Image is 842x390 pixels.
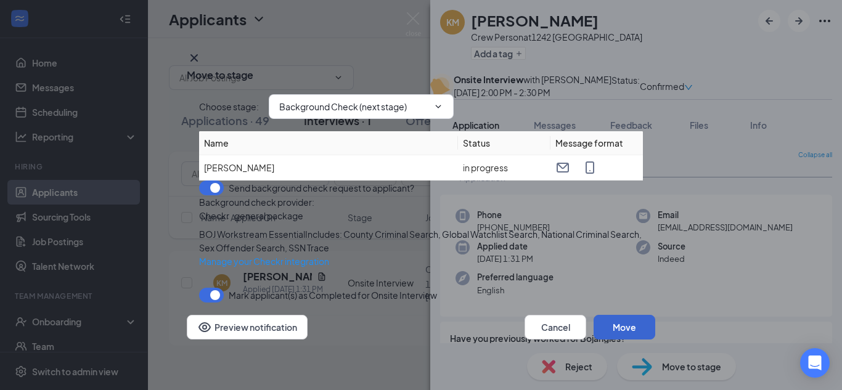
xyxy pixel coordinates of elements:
[199,131,458,155] th: Name
[187,51,202,65] svg: Cross
[199,256,329,267] span: Manage your Checkr integration
[582,160,597,175] svg: MobileSms
[199,254,329,268] a: Manage your Checkr integration
[458,155,550,181] td: in progress
[204,162,274,173] span: [PERSON_NAME]
[229,181,414,195] span: Send background check request to applicant?
[187,51,202,65] button: Close
[199,100,259,113] span: Choose stage :
[433,102,443,112] svg: ChevronDown
[197,320,212,335] svg: Eye
[594,315,655,339] button: Move
[199,229,305,240] span: BOJ Workstream Essential
[199,210,229,221] span: Checkr
[234,210,303,221] span: general package
[187,315,308,339] button: Preview notificationEye
[229,288,437,303] span: Mark applicant(s) as Completed for Onsite Interview
[458,131,550,155] th: Status
[555,160,570,175] svg: Email
[199,195,643,209] span: Background check provider :
[187,68,253,82] h3: Move to stage
[199,229,642,253] span: Includes : County Criminal Search, Global Watchlist Search, National Criminal Search, Sex Offende...
[550,131,643,155] th: Message format
[800,348,830,378] div: Open Intercom Messenger
[525,315,586,339] button: Cancel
